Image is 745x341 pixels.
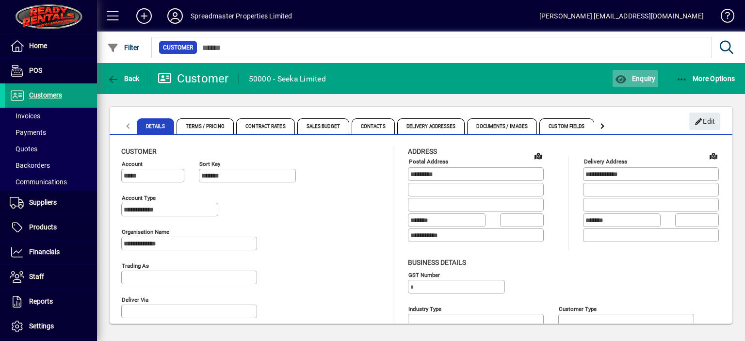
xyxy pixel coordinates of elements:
mat-label: Industry type [408,305,441,312]
a: Products [5,215,97,240]
span: Customer [121,147,157,155]
span: Address [408,147,437,155]
mat-label: Sort key [199,161,220,167]
div: [PERSON_NAME] [EMAIL_ADDRESS][DOMAIN_NAME] [539,8,704,24]
span: Communications [10,178,67,186]
span: Home [29,42,47,49]
a: Home [5,34,97,58]
a: Staff [5,265,97,289]
span: Settings [29,322,54,330]
span: Staff [29,273,44,280]
span: Payments [10,129,46,136]
button: Profile [160,7,191,25]
a: View on map [706,148,721,163]
span: Edit [695,114,715,130]
a: Communications [5,174,97,190]
a: Reports [5,290,97,314]
a: POS [5,59,97,83]
span: Custom Fields [539,118,594,134]
a: Invoices [5,108,97,124]
div: 50000 - Seeka Limited [249,71,326,87]
span: POS [29,66,42,74]
mat-label: Trading as [122,262,149,269]
span: Enquiry [615,75,655,82]
button: More Options [674,70,738,87]
mat-label: Deliver via [122,296,148,303]
a: Suppliers [5,191,97,215]
span: Business details [408,259,466,266]
span: Invoices [10,112,40,120]
mat-label: Organisation name [122,228,169,235]
button: Back [105,70,142,87]
span: Filter [107,44,140,51]
a: Backorders [5,157,97,174]
span: Sales Budget [297,118,349,134]
span: Details [137,118,174,134]
a: Quotes [5,141,97,157]
a: Payments [5,124,97,141]
button: Add [129,7,160,25]
span: Quotes [10,145,37,153]
span: Documents / Images [467,118,537,134]
span: Products [29,223,57,231]
span: Delivery Addresses [397,118,465,134]
span: Customer [163,43,193,52]
span: More Options [676,75,735,82]
span: Backorders [10,162,50,169]
span: Reports [29,297,53,305]
span: Contract Rates [236,118,294,134]
span: Back [107,75,140,82]
button: Enquiry [613,70,658,87]
a: View on map [531,148,546,163]
button: Edit [689,113,720,130]
div: Customer [158,71,229,86]
span: Customers [29,91,62,99]
mat-label: Customer type [559,305,597,312]
a: Financials [5,240,97,264]
mat-label: GST Number [408,271,440,278]
app-page-header-button: Back [97,70,150,87]
div: Spreadmaster Properties Limited [191,8,292,24]
a: Knowledge Base [713,2,733,33]
span: Financials [29,248,60,256]
mat-label: Account [122,161,143,167]
span: Terms / Pricing [177,118,234,134]
mat-label: Account Type [122,195,156,201]
span: Suppliers [29,198,57,206]
button: Filter [105,39,142,56]
span: Contacts [352,118,395,134]
a: Settings [5,314,97,339]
